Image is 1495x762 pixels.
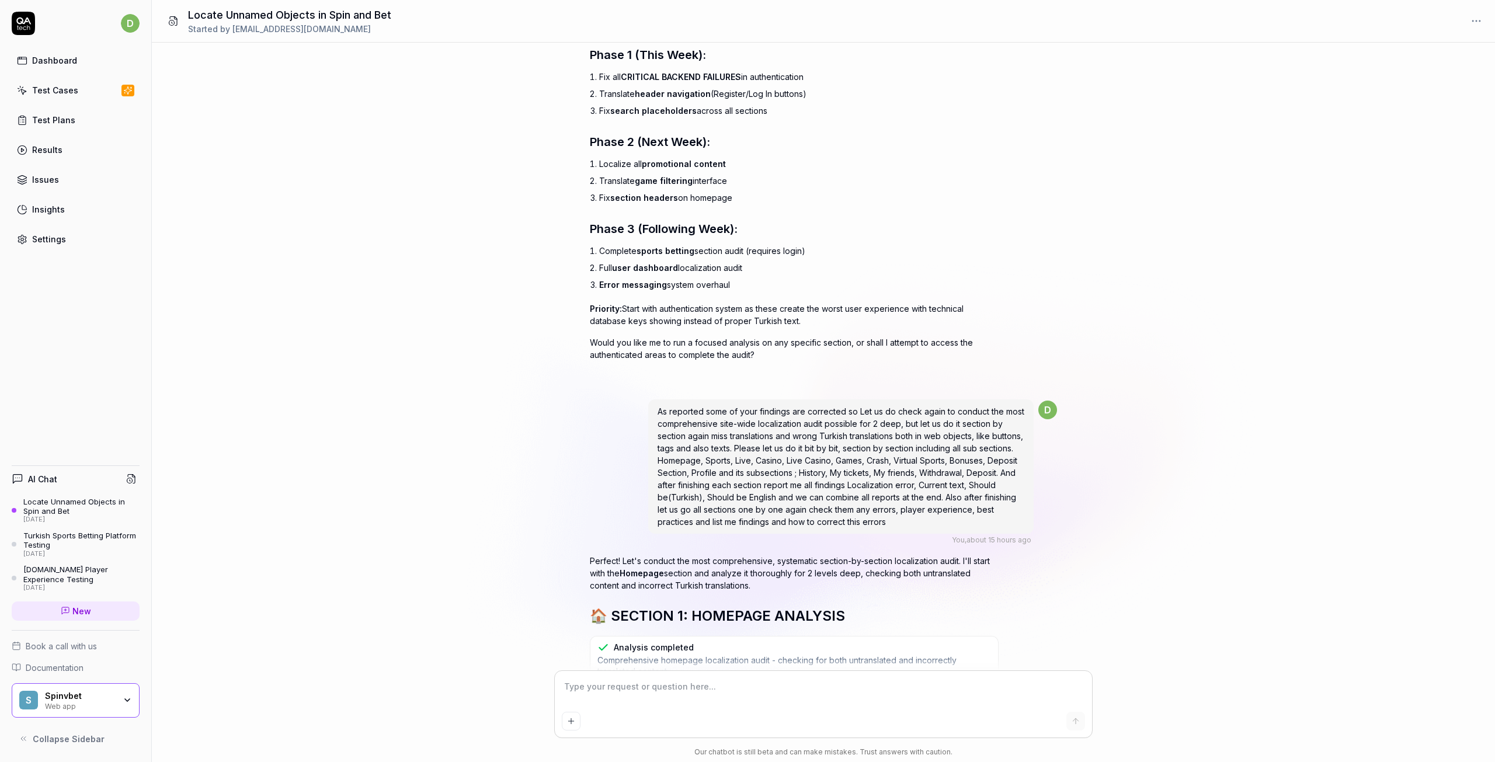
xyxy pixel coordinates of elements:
[23,584,140,592] div: [DATE]
[590,135,710,149] span: Phase 2 (Next Week):
[599,259,999,276] li: Full localization audit
[637,246,694,256] span: sports betting
[555,747,1092,757] div: Our chatbot is still beta and can make mistakes. Trust answers with caution.
[562,712,580,730] button: Add attachment
[12,531,140,558] a: Turkish Sports Betting Platform Testing[DATE]
[597,655,991,677] span: Comprehensive homepage localization audit - checking for both untranslated and incorrectly transl...
[610,106,697,116] span: search placeholders
[23,565,140,584] div: [DOMAIN_NAME] Player Experience Testing
[642,159,726,169] span: promotional content
[32,54,77,67] div: Dashboard
[12,683,140,718] button: SSpinvbetWeb app
[23,531,140,550] div: Turkish Sports Betting Platform Testing
[614,641,694,653] div: Analysis completed
[188,23,391,35] div: Started by
[658,406,1024,527] span: As reported some of your findings are corrected so Let us do check again to conduct the most comp...
[12,49,140,72] a: Dashboard
[32,233,66,245] div: Settings
[33,733,105,745] span: Collapse Sidebar
[188,7,391,23] h1: Locate Unnamed Objects in Spin and Bet
[599,172,999,189] li: Translate interface
[599,189,999,206] li: Fix on homepage
[599,155,999,172] li: Localize all
[599,68,999,85] li: Fix all in authentication
[32,144,62,156] div: Results
[12,640,140,652] a: Book a call with us
[621,72,741,82] span: CRITICAL BACKEND FAILURES
[26,640,97,652] span: Book a call with us
[635,89,711,99] span: header navigation
[599,242,999,259] li: Complete section audit (requires login)
[45,691,115,701] div: Spinvbet
[12,79,140,102] a: Test Cases
[23,497,140,516] div: Locate Unnamed Objects in Spin and Bet
[1038,401,1057,419] span: d
[12,565,140,591] a: [DOMAIN_NAME] Player Experience Testing[DATE]
[590,222,738,236] span: Phase 3 (Following Week):
[121,14,140,33] span: d
[121,12,140,35] button: d
[635,176,693,186] span: game filtering
[12,727,140,750] button: Collapse Sidebar
[620,568,664,578] span: Homepage
[590,336,999,361] p: Would you like me to run a focused analysis on any specific section, or shall I attempt to access...
[12,228,140,250] a: Settings
[590,304,622,314] span: Priority:
[32,84,78,96] div: Test Cases
[952,535,965,544] span: You
[45,701,115,710] div: Web app
[610,193,678,203] span: section headers
[12,138,140,161] a: Results
[32,114,75,126] div: Test Plans
[19,691,38,709] span: S
[612,263,678,273] span: user dashboard
[232,24,371,34] span: [EMAIL_ADDRESS][DOMAIN_NAME]
[12,497,140,524] a: Locate Unnamed Objects in Spin and Bet[DATE]
[952,535,1031,545] div: , about 15 hours ago
[23,516,140,524] div: [DATE]
[28,473,57,485] h4: AI Chat
[26,662,84,674] span: Documentation
[72,605,91,617] span: New
[590,302,999,327] p: Start with authentication system as these create the worst user experience with technical databas...
[23,550,140,558] div: [DATE]
[32,203,65,215] div: Insights
[590,555,999,591] p: Perfect! Let's conduct the most comprehensive, systematic section-by-section localization audit. ...
[590,607,845,624] span: 🏠 SECTION 1: HOMEPAGE ANALYSIS
[12,662,140,674] a: Documentation
[599,276,999,293] li: system overhaul
[590,48,706,62] span: Phase 1 (This Week):
[12,198,140,221] a: Insights
[32,173,59,186] div: Issues
[599,280,667,290] span: Error messaging
[12,601,140,621] a: New
[599,85,999,102] li: Translate (Register/Log In buttons)
[12,168,140,191] a: Issues
[12,109,140,131] a: Test Plans
[599,102,999,119] li: Fix across all sections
